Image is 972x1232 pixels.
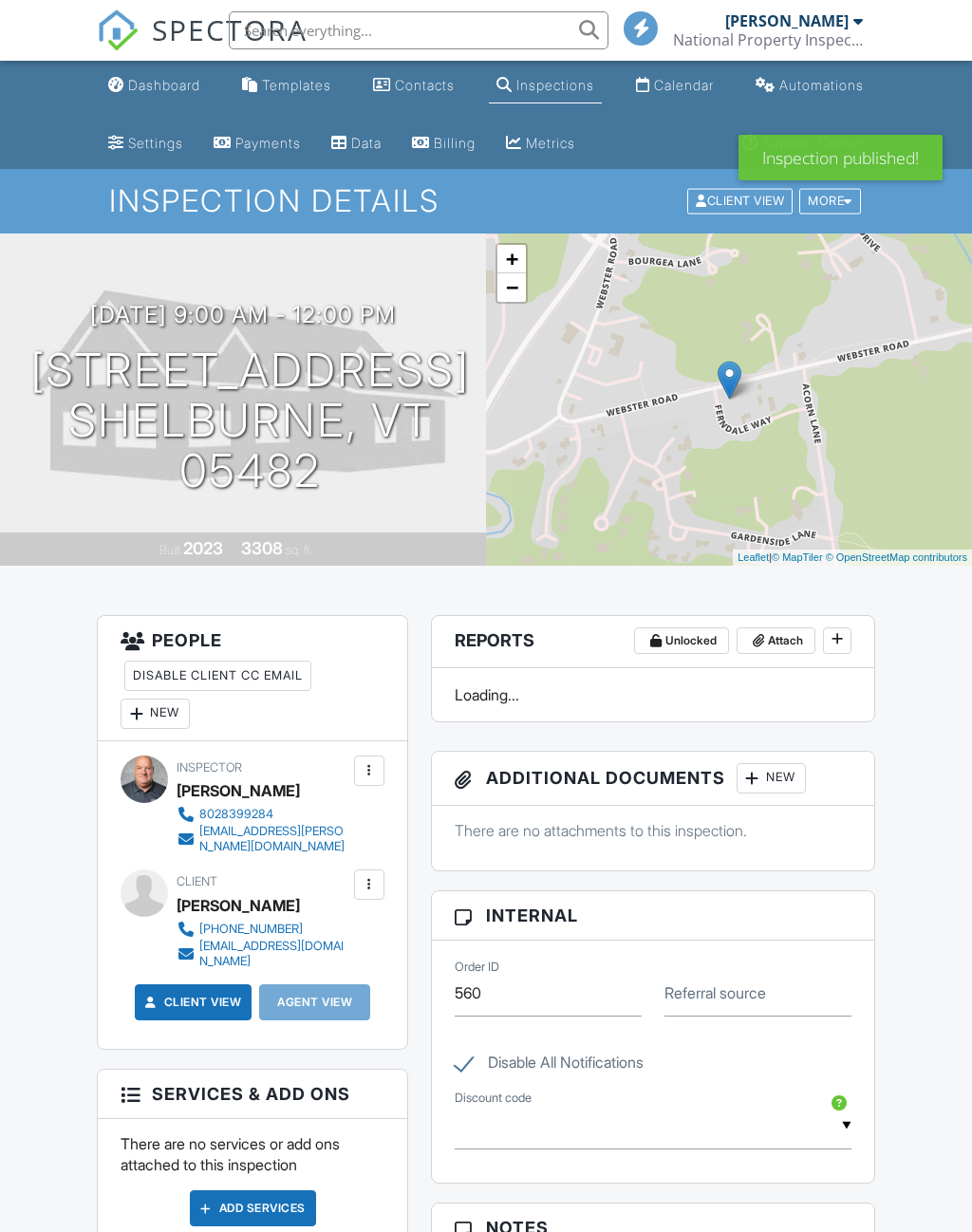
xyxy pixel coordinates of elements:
div: Dashboard [128,77,200,93]
a: 8028399284 [177,805,348,824]
a: Automations (Basic) [748,68,871,103]
div: [EMAIL_ADDRESS][PERSON_NAME][DOMAIN_NAME] [199,824,348,854]
div: Inspection published! [738,135,943,180]
div: Client View [687,189,793,215]
a: © OpenStreetMap contributors [826,551,967,563]
a: Data [324,126,389,161]
div: Templates [262,77,331,93]
h3: People [98,616,406,741]
div: Settings [128,135,183,151]
div: 3308 [241,538,283,558]
div: New [737,763,806,793]
a: SPECTORA [97,26,308,65]
div: New [121,699,190,729]
span: sq. ft. [286,543,312,557]
a: Settings [101,126,191,161]
h3: Additional Documents [432,752,874,806]
h3: Services & Add ons [98,1070,406,1119]
label: Disable All Notifications [455,1054,644,1077]
div: Automations [779,77,864,93]
a: Client View [141,993,242,1012]
div: Calendar [654,77,714,93]
div: National Property Inspections Norther Central Vermont [673,30,863,49]
span: Built [159,543,180,557]
label: Order ID [455,959,499,976]
a: Payments [206,126,308,161]
div: [PERSON_NAME] [177,891,300,920]
a: Inspections [489,68,602,103]
h3: [DATE] 9:00 am - 12:00 pm [90,302,396,327]
a: Contacts [365,68,462,103]
div: 2023 [183,538,223,558]
label: Referral source [664,982,766,1003]
input: Search everything... [229,11,608,49]
a: © MapTiler [772,551,823,563]
a: Metrics [498,126,583,161]
div: Metrics [526,135,575,151]
div: More [799,189,861,215]
div: Billing [434,135,476,151]
span: Client [177,874,217,888]
a: [EMAIL_ADDRESS][DOMAIN_NAME] [177,939,348,969]
a: Client View [685,193,797,207]
a: Dashboard [101,68,208,103]
div: [EMAIL_ADDRESS][DOMAIN_NAME] [199,939,348,969]
a: [EMAIL_ADDRESS][PERSON_NAME][DOMAIN_NAME] [177,824,348,854]
a: Calendar [628,68,721,103]
img: The Best Home Inspection Software - Spectora [97,9,139,51]
div: [PERSON_NAME] [725,11,849,30]
div: Payments [235,135,301,151]
a: Support Center [735,126,871,161]
div: Contacts [395,77,455,93]
span: SPECTORA [152,9,308,49]
a: Zoom in [497,245,526,273]
a: [PHONE_NUMBER] [177,920,348,939]
p: There are no attachments to this inspection. [455,820,851,841]
div: | [733,550,972,566]
div: 8028399284 [199,807,273,822]
a: Zoom out [497,273,526,302]
a: Templates [234,68,339,103]
h1: Inspection Details [109,184,863,217]
div: Inspections [516,77,594,93]
div: [PHONE_NUMBER] [199,922,303,937]
span: Inspector [177,760,242,775]
h3: Internal [432,891,874,941]
div: Add Services [190,1190,316,1226]
a: Leaflet [738,551,769,563]
div: Data [351,135,382,151]
a: Billing [404,126,483,161]
label: Discount code [455,1090,532,1107]
div: Disable Client CC Email [124,661,311,691]
h1: [STREET_ADDRESS] Shelburne, VT 05482 [30,345,470,495]
div: [PERSON_NAME] [177,776,300,805]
